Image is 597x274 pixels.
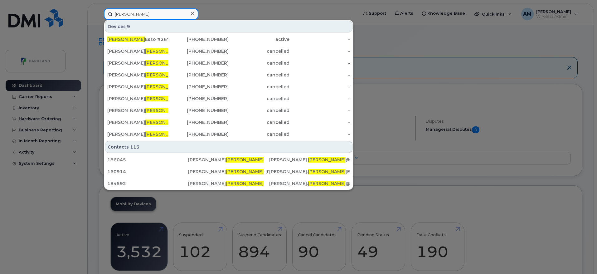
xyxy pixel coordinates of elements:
[105,21,352,32] div: Devices
[168,95,229,102] div: [PHONE_NUMBER]
[105,105,352,116] a: [PERSON_NAME][PERSON_NAME][PHONE_NUMBER]cancelled-
[168,119,229,125] div: [PHONE_NUMBER]
[107,107,168,114] div: [PERSON_NAME]
[226,157,264,163] span: [PERSON_NAME]
[308,157,346,163] span: [PERSON_NAME]
[105,178,352,189] a: 184592[PERSON_NAME][PERSON_NAME][PERSON_NAME].[PERSON_NAME]@[DOMAIN_NAME]
[188,157,269,163] div: [PERSON_NAME]
[229,95,289,102] div: cancelled
[229,107,289,114] div: cancelled
[107,180,188,187] div: 184592
[107,131,168,137] div: [PERSON_NAME]
[188,180,269,187] div: [PERSON_NAME]
[130,144,139,150] span: 113
[229,119,289,125] div: cancelled
[269,169,350,175] div: [PERSON_NAME]. [EMAIL_ADDRESS][PERSON_NAME][DOMAIN_NAME]
[229,72,289,78] div: cancelled
[229,48,289,54] div: cancelled
[105,141,352,153] div: Contacts
[145,120,183,125] span: [PERSON_NAME]
[168,84,229,90] div: [PHONE_NUMBER]
[145,131,183,137] span: [PERSON_NAME]
[107,119,168,125] div: [PERSON_NAME]
[107,95,168,102] div: [PERSON_NAME]
[105,93,352,104] a: [PERSON_NAME][PERSON_NAME][PHONE_NUMBER]cancelled-
[289,60,350,66] div: -
[168,36,229,42] div: [PHONE_NUMBER]
[107,36,168,42] div: Esso #267
[308,181,346,186] span: [PERSON_NAME]
[105,154,352,165] a: 186045[PERSON_NAME][PERSON_NAME][PERSON_NAME].[PERSON_NAME]@[DOMAIN_NAME]
[105,129,352,140] a: [PERSON_NAME][PERSON_NAME][PHONE_NUMBER]cancelled-
[107,60,168,66] div: [PERSON_NAME]
[145,96,183,101] span: [PERSON_NAME]
[226,181,264,186] span: [PERSON_NAME]
[145,48,183,54] span: [PERSON_NAME]
[188,169,269,175] div: [PERSON_NAME] -[PERSON_NAME]
[107,157,188,163] div: 186045
[145,60,183,66] span: [PERSON_NAME]
[168,107,229,114] div: [PHONE_NUMBER]
[105,166,352,177] a: 160914[PERSON_NAME][PERSON_NAME]-[PERSON_NAME][PERSON_NAME].[PERSON_NAME][EMAIL_ADDRESS][PERSON_N...
[289,48,350,54] div: -
[289,107,350,114] div: -
[105,117,352,128] a: [PERSON_NAME][PERSON_NAME][PHONE_NUMBER]cancelled-
[145,84,183,90] span: [PERSON_NAME]
[107,37,145,42] span: [PERSON_NAME]
[308,169,346,174] span: [PERSON_NAME]
[127,23,130,30] span: 9
[105,69,352,81] a: [PERSON_NAME][PERSON_NAME][PHONE_NUMBER]cancelled-
[105,46,352,57] a: [PERSON_NAME][PERSON_NAME][PHONE_NUMBER]cancelled-
[105,57,352,69] a: [PERSON_NAME][PERSON_NAME][PHONE_NUMBER]cancelled-
[269,157,350,163] div: [PERSON_NAME]. @[DOMAIN_NAME]
[229,36,289,42] div: active
[105,81,352,92] a: [PERSON_NAME][PERSON_NAME][PHONE_NUMBER]cancelled-
[229,131,289,137] div: cancelled
[168,48,229,54] div: [PHONE_NUMBER]
[289,36,350,42] div: -
[226,169,264,174] span: [PERSON_NAME]
[289,84,350,90] div: -
[289,95,350,102] div: -
[168,72,229,78] div: [PHONE_NUMBER]
[269,180,350,187] div: [PERSON_NAME]. @[DOMAIN_NAME]
[289,131,350,137] div: -
[107,48,168,54] div: [PERSON_NAME]
[289,72,350,78] div: -
[168,131,229,137] div: [PHONE_NUMBER]
[107,72,168,78] div: [PERSON_NAME]
[168,60,229,66] div: [PHONE_NUMBER]
[145,72,183,78] span: [PERSON_NAME]
[107,169,188,175] div: 160914
[145,108,183,113] span: [PERSON_NAME]
[229,60,289,66] div: cancelled
[105,34,352,45] a: [PERSON_NAME]Esso #267[PHONE_NUMBER]active-
[107,84,168,90] div: [PERSON_NAME]
[289,119,350,125] div: -
[229,84,289,90] div: cancelled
